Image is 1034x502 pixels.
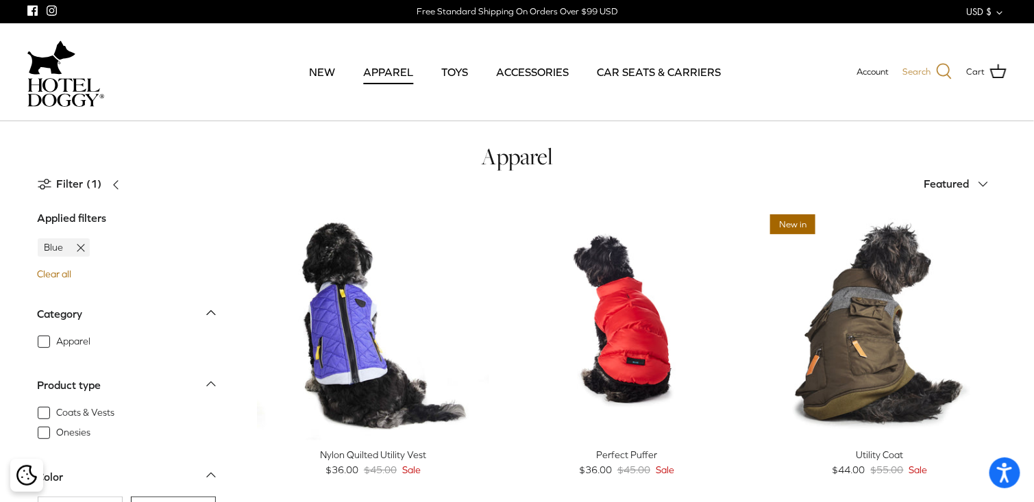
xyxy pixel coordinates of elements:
[763,208,996,440] a: Utility Coat
[57,335,91,349] span: Apparel
[27,5,38,16] a: Facebook
[57,175,84,193] span: Filter
[10,459,43,492] div: Cookie policy
[857,65,889,79] a: Account
[617,462,650,477] span: $45.00
[579,462,612,477] span: $36.00
[38,142,997,171] h1: Apparel
[57,406,115,420] span: Coats & Vests
[325,462,358,477] span: $36.00
[257,447,490,462] div: Nylon Quilted Utility Vest
[257,447,490,478] a: Nylon Quilted Utility Vest $36.00 $45.00 Sale
[351,49,426,95] a: APPAREL
[57,426,91,440] span: Onesies
[966,63,1007,81] a: Cart
[857,66,889,77] span: Account
[38,303,216,334] a: Category
[510,447,743,478] a: Perfect Puffer $36.00 $45.00 Sale
[924,177,970,190] span: Featured
[364,462,397,477] span: $45.00
[484,49,581,95] a: ACCESSORIES
[902,65,931,79] span: Search
[257,208,490,440] a: Nylon Quilted Utility Vest
[16,465,37,486] img: Cookie policy
[517,214,565,234] span: 20% off
[38,168,130,201] a: Filter (1)
[38,240,69,255] span: Blue
[417,1,617,22] a: Free Standard Shipping On Orders Over $99 USD
[204,49,826,95] div: Primary navigation
[833,462,865,477] span: $44.00
[38,377,101,394] div: Product type
[510,208,743,440] a: Perfect Puffer
[38,468,64,486] div: Color
[966,65,985,79] span: Cart
[38,268,72,279] a: Clear all
[763,447,996,478] a: Utility Coat $44.00 $55.00 Sale
[656,462,674,477] span: Sale
[86,175,101,193] span: (1)
[27,37,75,78] img: dog-icon.svg
[264,214,312,234] span: 20% off
[297,49,347,95] a: NEW
[770,214,815,234] span: New in
[47,5,57,16] a: Instagram
[38,238,90,257] a: Blue
[909,462,928,477] span: Sale
[510,447,743,462] div: Perfect Puffer
[924,169,997,199] button: Featured
[902,63,952,81] a: Search
[417,5,617,18] div: Free Standard Shipping On Orders Over $99 USD
[871,462,904,477] span: $55.00
[38,466,216,497] a: Color
[429,49,480,95] a: TOYS
[38,375,216,405] a: Product type
[27,37,104,107] a: hoteldoggycom
[27,78,104,107] img: hoteldoggycom
[38,210,107,227] div: Applied filters
[402,462,421,477] span: Sale
[14,464,38,488] button: Cookie policy
[763,447,996,462] div: Utility Coat
[584,49,733,95] a: CAR SEATS & CARRIERS
[38,305,83,323] div: Category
